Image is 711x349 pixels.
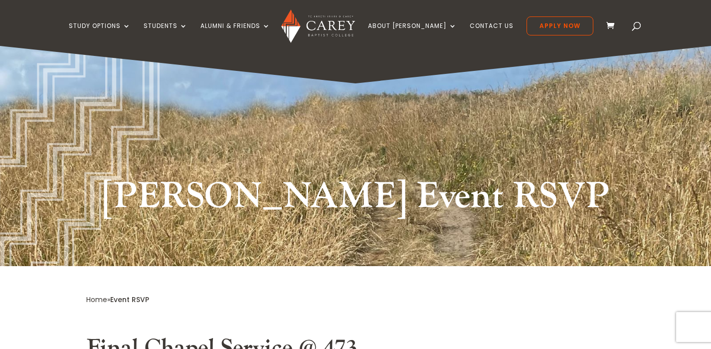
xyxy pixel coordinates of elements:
[110,295,149,305] span: Event RSVP
[470,22,514,46] a: Contact Us
[144,22,187,46] a: Students
[200,22,270,46] a: Alumni & Friends
[281,9,355,43] img: Carey Baptist College
[86,175,625,223] h1: [PERSON_NAME] Event RSVP
[368,22,457,46] a: About [PERSON_NAME]
[527,16,593,35] a: Apply Now
[69,22,131,46] a: Study Options
[86,295,149,305] span: »
[86,295,107,305] a: Home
